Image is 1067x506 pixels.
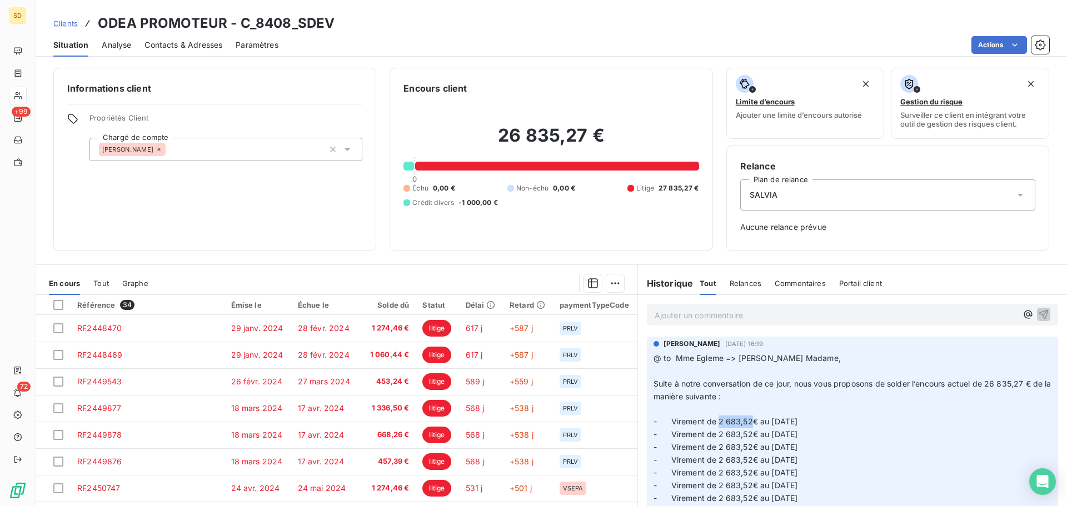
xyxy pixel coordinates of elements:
span: RF2448470 [77,323,122,333]
span: 589 j [466,377,485,386]
span: litige [422,453,451,470]
span: 1 274,46 € [365,483,410,494]
div: Délai [466,300,496,309]
span: RF2449543 [77,377,122,386]
button: Limite d’encoursAjouter une limite d’encours autorisé [726,68,885,139]
span: 28 févr. 2024 [298,323,350,333]
span: [PERSON_NAME] [664,339,721,349]
div: Échue le [298,300,352,309]
span: 457,39 € [365,456,410,467]
span: - Virement de 2 683,52€ au [DATE] [654,455,798,464]
span: litige [422,400,451,417]
span: En cours [49,279,80,288]
span: 568 j [466,457,485,466]
span: PRLV [563,432,579,438]
span: Paramètres [236,39,278,51]
span: - Virement de 2 683,52€ au [DATE] [654,442,798,452]
h6: Informations client [67,82,362,95]
span: 28 févr. 2024 [298,350,350,359]
span: Tout [700,279,716,288]
span: Commentaires [775,279,826,288]
span: 617 j [466,323,483,333]
span: litige [422,480,451,497]
span: - Virement de 2 683,52€ au [DATE] [654,417,798,426]
span: Graphe [122,279,148,288]
span: +501 j [510,483,532,493]
span: PRLV [563,325,579,332]
span: +587 j [510,323,533,333]
span: 668,26 € [365,429,410,440]
span: 72 [17,382,31,392]
span: Relances [730,279,761,288]
span: Non-échu [516,183,549,193]
span: PRLV [563,458,579,465]
span: Limite d’encours [736,97,795,106]
span: 26 févr. 2024 [231,377,283,386]
span: Portail client [839,279,882,288]
span: 27 835,27 € [659,183,699,193]
span: SALVIA [750,189,778,201]
span: +559 j [510,377,533,386]
div: Retard [510,300,546,309]
span: +587 j [510,350,533,359]
span: 453,24 € [365,376,410,387]
div: Solde dû [365,300,410,309]
span: RF2448469 [77,350,122,359]
span: - Virement de 2 683,52€ au [DATE] [654,468,798,477]
span: PRLV [563,378,579,385]
span: 24 avr. 2024 [231,483,280,493]
span: Clients [53,19,78,28]
button: Actions [971,36,1027,54]
span: VSEPA [563,485,584,492]
span: 27 mars 2024 [298,377,351,386]
span: litige [422,320,451,337]
span: - Virement de 2 683,52€ au [DATE] [654,480,798,490]
span: 568 j [466,430,485,439]
div: SD [9,7,27,24]
span: 1 274,46 € [365,323,410,334]
div: Émise le [231,300,285,309]
span: 17 avr. 2024 [298,430,345,439]
span: 34 [120,300,134,310]
span: 1 336,50 € [365,403,410,414]
h6: Encours client [403,82,467,95]
span: -1 000,00 € [458,198,498,208]
span: 17 avr. 2024 [298,403,345,413]
span: +538 j [510,430,533,439]
span: - Virement de 2 683,52€ au [DATE] [654,429,798,439]
span: @ to Mme Egleme => [PERSON_NAME] Madame, [654,353,841,363]
span: 617 j [466,350,483,359]
span: RF2449876 [77,457,122,466]
span: Contacts & Adresses [144,39,222,51]
span: 0,00 € [553,183,575,193]
img: Logo LeanPay [9,482,27,499]
span: Surveiller ce client en intégrant votre outil de gestion des risques client. [900,111,1040,128]
span: 531 j [466,483,483,493]
span: Analyse [102,39,131,51]
span: Situation [53,39,88,51]
span: +538 j [510,457,533,466]
span: +99 [12,107,31,117]
span: litige [422,373,451,390]
span: Litige [636,183,654,193]
span: Tout [93,279,109,288]
div: paymentTypeCode [560,300,631,309]
span: litige [422,347,451,363]
button: Gestion du risqueSurveiller ce client en intégrant votre outil de gestion des risques client. [891,68,1049,139]
h2: 26 835,27 € [403,124,699,158]
span: PRLV [563,352,579,358]
span: Échu [412,183,428,193]
div: Statut [422,300,452,309]
a: Clients [53,18,78,29]
span: 0,00 € [433,183,455,193]
span: +538 j [510,403,533,413]
span: 29 janv. 2024 [231,323,283,333]
span: 24 mai 2024 [298,483,346,493]
span: [DATE] 16:19 [725,340,764,347]
span: Suite à notre conversation de ce jour, nous vous proposons de solder l’encours actuel de 26 835,2... [654,379,1054,401]
span: 0 [412,174,417,183]
span: Propriétés Client [89,113,362,129]
span: [PERSON_NAME] [102,146,153,153]
span: 568 j [466,403,485,413]
span: - Virement de 2 683,52€ au [DATE] [654,493,798,503]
